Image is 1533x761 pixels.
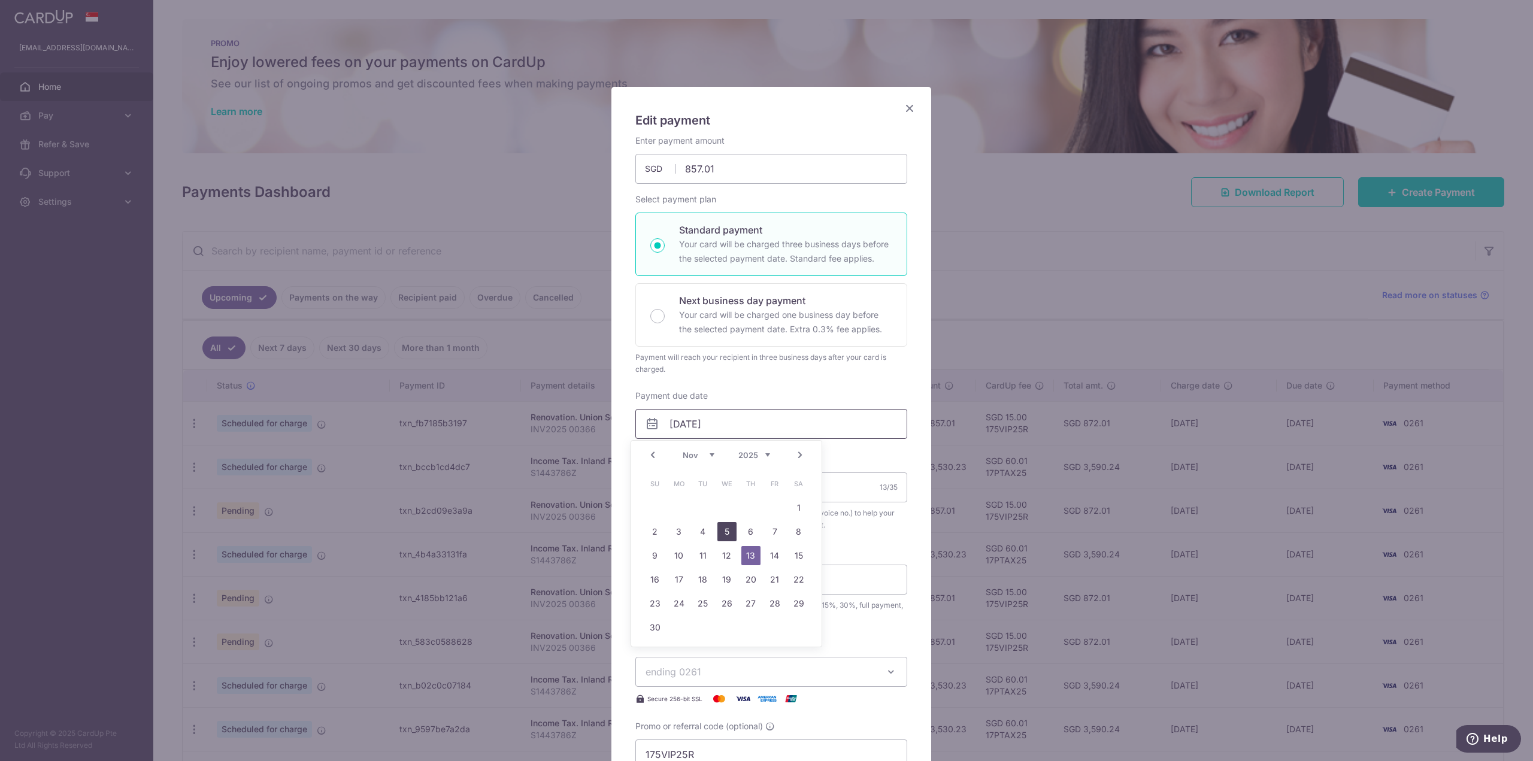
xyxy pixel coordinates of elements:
label: Payment due date [635,390,708,402]
a: 16 [646,570,665,589]
a: Next [793,448,807,462]
span: Saturday [789,474,808,493]
span: Monday [669,474,689,493]
span: Sunday [646,474,665,493]
p: Next business day payment [679,293,892,308]
a: 20 [741,570,761,589]
a: 7 [765,522,784,541]
button: Close [902,101,917,116]
a: 19 [717,570,737,589]
p: Standard payment [679,223,892,237]
img: UnionPay [779,692,803,706]
a: 18 [693,570,713,589]
span: Friday [765,474,784,493]
input: 0.00 [635,154,907,184]
a: 13 [741,546,761,565]
a: 24 [669,594,689,613]
a: Prev [646,448,660,462]
a: 5 [717,522,737,541]
span: Tuesday [693,474,713,493]
span: Wednesday [717,474,737,493]
a: 17 [669,570,689,589]
img: Mastercard [707,692,731,706]
p: Your card will be charged one business day before the selected payment date. Extra 0.3% fee applies. [679,308,892,336]
span: Promo or referral code (optional) [635,720,763,732]
a: 3 [669,522,689,541]
div: Payment will reach your recipient in three business days after your card is charged. [635,351,907,375]
a: 26 [717,594,737,613]
a: 2 [646,522,665,541]
a: 6 [741,522,761,541]
input: DD / MM / YYYY [635,409,907,439]
a: 9 [646,546,665,565]
a: 28 [765,594,784,613]
span: ending 0261 [646,666,701,678]
p: Your card will be charged three business days before the selected payment date. Standard fee appl... [679,237,892,266]
a: 4 [693,522,713,541]
a: 30 [646,618,665,637]
div: 13/35 [880,481,898,493]
a: 12 [717,546,737,565]
a: 27 [741,594,761,613]
button: ending 0261 [635,657,907,687]
a: 22 [789,570,808,589]
img: Visa [731,692,755,706]
span: Thursday [741,474,761,493]
img: American Express [755,692,779,706]
a: 23 [646,594,665,613]
a: 11 [693,546,713,565]
a: 21 [765,570,784,589]
a: 1 [789,498,808,517]
a: 15 [789,546,808,565]
label: Select payment plan [635,193,716,205]
a: 10 [669,546,689,565]
iframe: Opens a widget where you can find more information [1456,725,1521,755]
a: 14 [765,546,784,565]
h5: Edit payment [635,111,907,130]
a: 8 [789,522,808,541]
label: Enter payment amount [635,135,725,147]
a: 29 [789,594,808,613]
a: 25 [693,594,713,613]
span: Secure 256-bit SSL [647,694,702,704]
span: SGD [645,163,676,175]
